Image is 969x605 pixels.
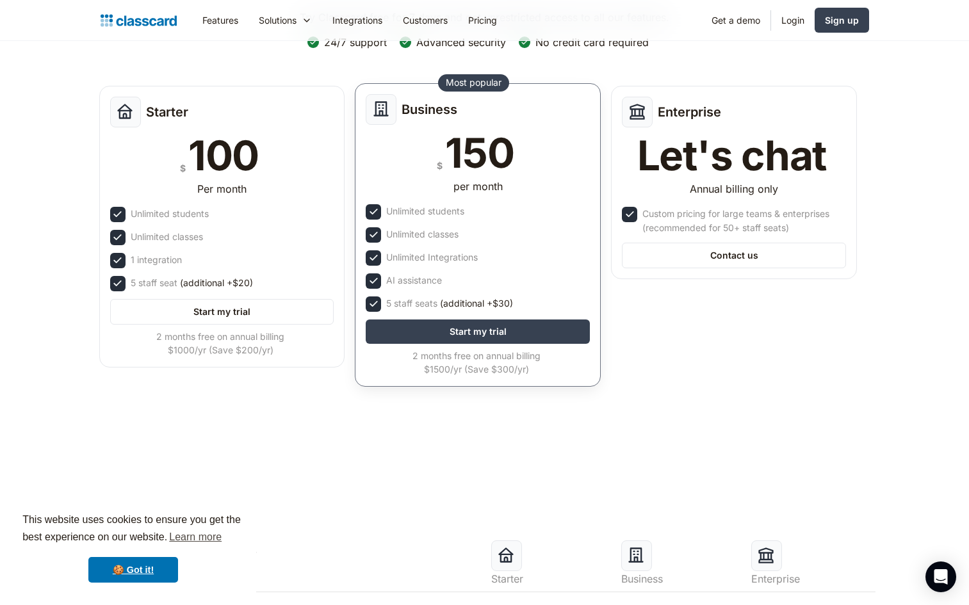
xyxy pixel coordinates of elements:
div: Let's chat [637,135,827,176]
a: home [101,12,177,29]
h2: Compare plans & features [101,540,257,560]
a: Features [192,6,248,35]
div: cookieconsent [10,500,256,595]
span: (additional +$30) [440,296,513,311]
div: No credit card required [535,35,649,49]
h2: Enterprise [658,104,721,120]
a: Login [771,6,815,35]
div: Sign up [825,13,859,27]
a: Customers [393,6,458,35]
div: $ [437,157,443,173]
div: Business [621,571,738,586]
div: 100 [188,135,259,176]
span: This website uses cookies to ensure you get the best experience on our website. [22,512,244,547]
h2: Business [402,102,457,117]
a: Sign up [815,8,869,33]
span: (additional +$20) [180,276,253,290]
div: Unlimited students [131,207,209,221]
a: Start my trial [110,299,334,325]
a: Start my trial [366,319,590,344]
a: Get a demo [701,6,770,35]
div: Enterprise [751,571,868,586]
div: $ [180,160,186,176]
a: dismiss cookie message [88,557,178,583]
div: 5 staff seat [131,276,253,290]
div: Annual billing only [690,181,778,197]
a: Contact us [622,243,846,268]
a: learn more about cookies [167,528,224,547]
div: Unlimited classes [131,230,203,244]
div: Solutions [248,6,322,35]
div: 5 staff seats [386,296,513,311]
div: 24/7 support [324,35,387,49]
div: Open Intercom Messenger [925,561,956,592]
div: Most popular [446,76,501,89]
div: Custom pricing for large teams & enterprises (recommended for 50+ staff seats) [642,207,843,235]
div: per month [453,179,503,194]
div: Unlimited students [386,204,464,218]
div: Unlimited Integrations [386,250,478,264]
div: 150 [445,133,514,173]
div: Advanced security [416,35,506,49]
div: Starter [491,571,608,586]
h2: Starter [146,104,188,120]
a: Pricing [458,6,507,35]
div: AI assistance [386,273,442,287]
div: Per month [197,181,247,197]
a: Integrations [322,6,393,35]
div: Solutions [259,13,297,27]
div: Unlimited classes [386,227,459,241]
div: 2 months free on annual billing $1000/yr (Save $200/yr) [110,330,332,357]
div: 2 months free on annual billing $1500/yr (Save $300/yr) [366,349,587,376]
div: 1 integration [131,253,182,267]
